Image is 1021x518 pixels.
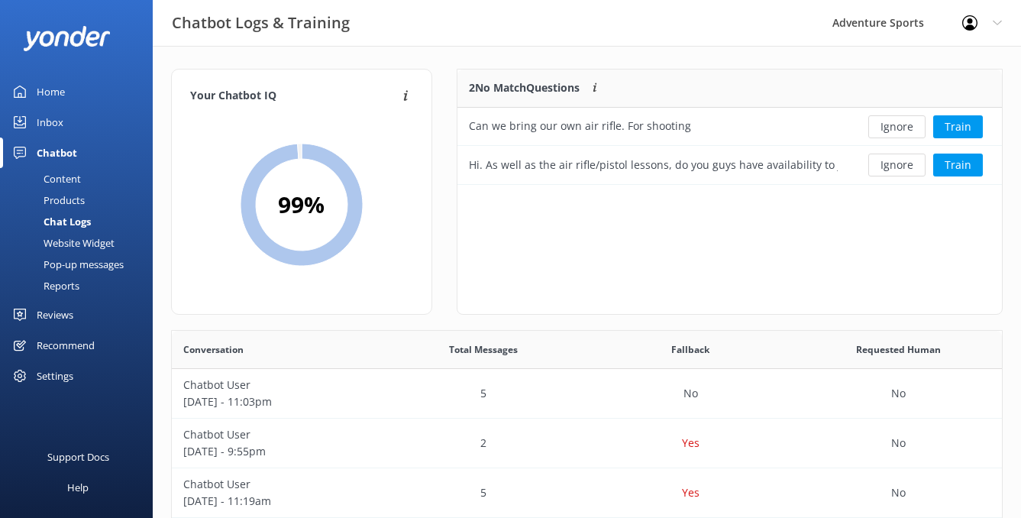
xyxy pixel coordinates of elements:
[9,232,153,254] a: Website Widget
[449,342,518,357] span: Total Messages
[457,108,1002,184] div: grid
[671,342,709,357] span: Fallback
[480,385,486,402] p: 5
[183,393,368,410] p: [DATE] - 11:03pm
[9,254,124,275] div: Pop-up messages
[37,361,73,391] div: Settings
[457,146,1002,184] div: row
[891,484,906,501] p: No
[682,484,700,501] p: Yes
[9,254,153,275] a: Pop-up messages
[37,76,65,107] div: Home
[933,154,983,176] button: Train
[9,168,153,189] a: Content
[868,115,926,138] button: Ignore
[469,118,691,134] div: Can we bring our own air rifle. For shooting
[9,211,91,232] div: Chat Logs
[172,11,350,35] h3: Chatbot Logs & Training
[67,472,89,503] div: Help
[37,107,63,138] div: Inbox
[172,369,1002,419] div: row
[183,426,368,443] p: Chatbot User
[457,108,1002,146] div: row
[190,88,399,105] h4: Your Chatbot IQ
[933,115,983,138] button: Train
[278,186,325,223] h2: 99 %
[23,26,111,51] img: yonder-white-logo.png
[480,435,486,452] p: 2
[47,442,109,472] div: Support Docs
[891,435,906,452] p: No
[868,154,926,176] button: Ignore
[183,493,368,510] p: [DATE] - 11:19am
[183,342,244,357] span: Conversation
[37,330,95,361] div: Recommend
[37,138,77,168] div: Chatbot
[9,211,153,232] a: Chat Logs
[469,79,580,96] p: 2 No Match Questions
[891,385,906,402] p: No
[172,468,1002,518] div: row
[9,168,81,189] div: Content
[683,385,698,402] p: No
[480,484,486,501] p: 5
[9,275,79,296] div: Reports
[469,157,838,173] div: Hi. As well as the air rifle/pistol lessons, do you guys have availability to just the range/ a r...
[183,377,368,393] p: Chatbot User
[856,342,941,357] span: Requested Human
[9,189,85,211] div: Products
[9,189,153,211] a: Products
[183,476,368,493] p: Chatbot User
[37,299,73,330] div: Reviews
[9,275,153,296] a: Reports
[9,232,115,254] div: Website Widget
[183,443,368,460] p: [DATE] - 9:55pm
[682,435,700,452] p: Yes
[172,419,1002,468] div: row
